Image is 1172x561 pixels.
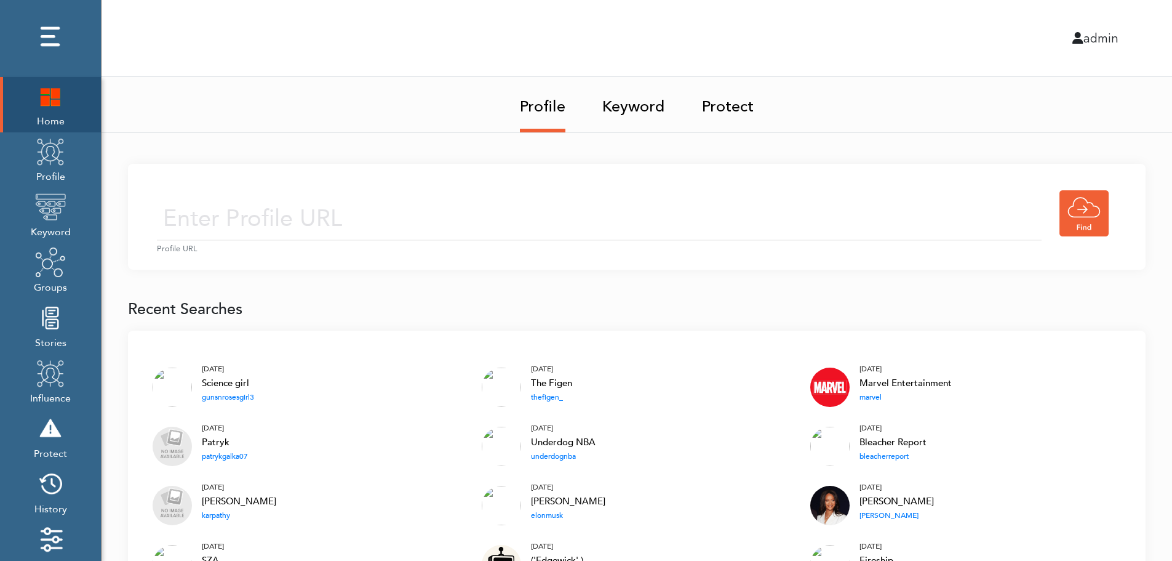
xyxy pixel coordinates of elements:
a: [DATE] Underdog NBA underdognba [531,422,596,462]
img: underdognba_twitter.jpg [482,427,521,466]
img: bf3df493-ddae-46b6-ab18-31bc32daef67 [153,368,192,407]
h1: Recent Searches [128,300,1146,318]
div: [PERSON_NAME] [859,509,934,522]
div: Underdog NBA [531,435,596,451]
div: karpathy [202,509,276,522]
img: BwioAwkz.jpg [810,486,850,525]
img: home.png [35,81,66,111]
a: [DATE] Bleacher Report bleacherreport [859,422,927,462]
img: settings.png [35,524,66,555]
a: Profile [520,77,565,132]
a: [DATE] [PERSON_NAME] karpathy [202,481,276,522]
div: [DATE] [531,422,596,434]
img: keyword.png [35,192,66,222]
img: no_image.png [153,427,192,466]
img: find.png [1059,190,1109,236]
a: [DATE] Science girl gunsnrosesgirl3 [202,363,254,403]
span: Home [35,111,66,129]
div: underdognba [531,450,596,462]
img: no_image.png [153,486,192,525]
div: The Figen [531,376,572,392]
img: history.png [35,469,66,499]
div: [PERSON_NAME] [202,494,276,510]
div: [DATE] [859,481,934,493]
div: gunsnrosesgirl3 [202,391,254,403]
div: [PERSON_NAME] [531,494,605,510]
div: bleacherreport [859,450,927,462]
div: [DATE] [202,481,276,493]
div: [DATE] [202,422,248,434]
div: admin [610,29,1128,47]
div: Bleacher Report [859,435,927,451]
a: [DATE] Marvel Entertainment marvel [859,363,952,403]
div: [DATE] [531,540,583,552]
a: [DATE] [PERSON_NAME] elonmusk [531,481,605,522]
div: elonmusk [531,509,605,522]
div: Patryk [202,435,248,451]
img: stories.png [35,302,66,333]
div: Marvel Entertainment [859,376,952,392]
a: [DATE] The Figen thefigen_ [531,363,572,403]
div: [DATE] [859,363,952,375]
div: [DATE] [202,363,254,375]
div: Science girl [202,376,254,392]
img: profile.png [35,136,66,167]
div: [DATE] [859,540,900,552]
div: patrykgalka07 [202,450,248,462]
a: [DATE] [PERSON_NAME] [PERSON_NAME] [859,481,934,522]
div: [PERSON_NAME] [859,494,934,510]
small: Profile URL [157,243,1117,255]
img: profile.png [35,358,66,389]
span: Protect [34,444,67,461]
img: elonmusk_twitter.jpg [482,486,521,525]
img: dots.png [35,22,66,52]
span: Influence [30,389,71,406]
span: Stories [35,333,66,350]
a: [DATE] Patryk patrykgalka07 [202,422,248,462]
div: thefigen_ [531,391,572,403]
div: [DATE] [202,540,224,552]
input: Enter Profile URL [157,197,1042,241]
img: risk.png [35,413,66,444]
a: Protect [702,77,754,129]
span: Profile [35,167,66,184]
div: [DATE] [859,422,927,434]
div: [DATE] [531,481,605,493]
img: bb110f18-7a73-454a-8682-8d5a89c5d6e2 [482,368,521,407]
img: k8vEBoCW.jpeg [810,368,850,407]
span: History [34,499,67,517]
img: groups.png [35,247,66,278]
span: Keyword [31,222,71,240]
a: Keyword [602,77,665,129]
img: bleacherreport_twitter.jpg [810,427,850,466]
span: Groups [34,278,67,295]
div: marvel [859,391,952,403]
div: [DATE] [531,363,572,375]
